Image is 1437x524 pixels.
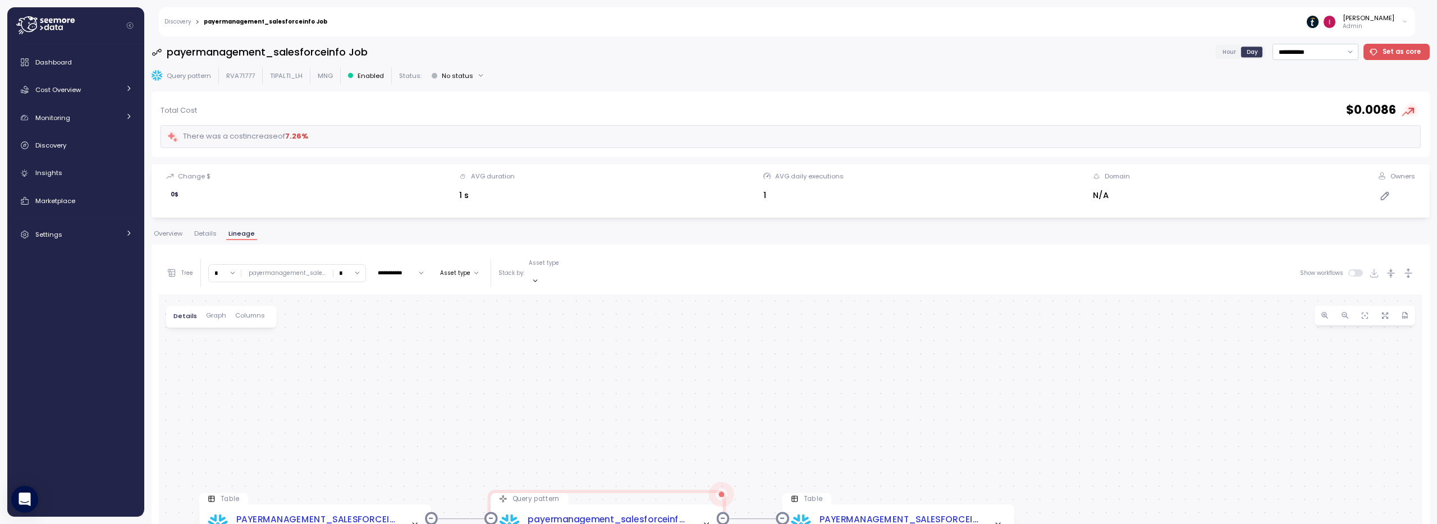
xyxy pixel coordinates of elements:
[204,19,327,25] div: payermanagement_salesforceinfo Job
[358,71,384,80] p: Enabled
[35,230,62,239] span: Settings
[442,71,473,80] div: No status
[195,19,199,26] div: >
[12,162,140,185] a: Insights
[1343,22,1394,30] p: Admin
[1247,48,1258,56] span: Day
[1383,44,1421,59] span: Set as core
[249,269,326,277] div: payermanagement_sale ...
[498,269,524,277] p: Stack by:
[35,85,81,94] span: Cost Overview
[35,58,72,67] span: Dashboard
[459,189,515,202] div: 1 s
[12,51,140,73] a: Dashboard
[1223,48,1236,56] span: Hour
[1346,102,1396,118] h2: $ 0.0086
[1390,172,1415,181] div: Owners
[285,131,308,142] div: 7.26 %
[12,107,140,129] a: Monitoring
[12,79,140,101] a: Cost Overview
[226,71,255,80] p: RVA71777
[427,67,489,84] button: No status
[164,19,191,25] a: Discovery
[512,494,560,503] p: Query pattern
[1324,16,1335,27] img: ACg8ocKLuhHFaZBJRg6H14Zm3JrTaqN1bnDy5ohLcNYWE-rfMITsOg=s96-c
[167,130,308,143] div: There was a cost increase of
[167,71,211,80] p: Query pattern
[436,266,483,280] button: Asset type
[804,494,822,503] p: Table
[471,172,515,181] div: AVG duration
[178,172,210,181] div: Change $
[12,190,140,212] a: Marketplace
[35,141,66,150] span: Discovery
[167,45,368,59] h3: payermanagement_salesforceinfo Job
[161,105,197,116] p: Total Cost
[270,71,303,80] p: TIPALTI_LH
[763,189,844,202] div: 1
[529,259,559,267] p: Asset type
[1093,189,1130,202] div: N/A
[1105,172,1130,181] div: Domain
[235,312,265,319] span: Columns
[181,269,193,277] p: Tree
[154,231,182,237] span: Overview
[35,113,70,122] span: Monitoring
[1300,269,1349,277] span: Show workflows
[173,313,197,319] span: Details
[35,168,62,177] span: Insights
[399,71,422,80] p: Status:
[166,188,183,201] div: 0 $
[12,134,140,157] a: Discovery
[228,231,255,237] span: Lineage
[11,486,38,513] div: Open Intercom Messenger
[1343,13,1394,22] div: [PERSON_NAME]
[318,71,333,80] p: MNG
[123,21,137,30] button: Collapse navigation
[35,196,75,205] span: Marketplace
[1363,44,1430,60] button: Set as core
[12,223,140,246] a: Settings
[194,231,217,237] span: Details
[1307,16,1319,27] img: 6714de1ca73de131760c52a6.PNG
[206,312,226,319] span: Graph
[221,494,239,503] p: Table
[775,172,844,181] div: AVG daily executions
